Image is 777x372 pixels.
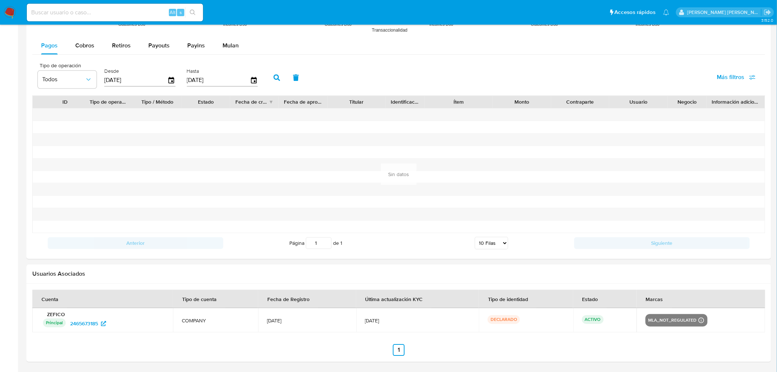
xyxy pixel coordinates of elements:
[687,9,762,16] p: roberto.munoz@mercadolibre.com
[185,7,200,18] button: search-icon
[170,9,176,16] span: Alt
[663,9,669,15] a: Notificaciones
[32,270,765,278] h2: Usuarios Asociados
[761,17,773,23] span: 3.152.0
[615,8,656,16] span: Accesos rápidos
[27,8,203,17] input: Buscar usuario o caso...
[180,9,182,16] span: s
[764,8,771,16] a: Salir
